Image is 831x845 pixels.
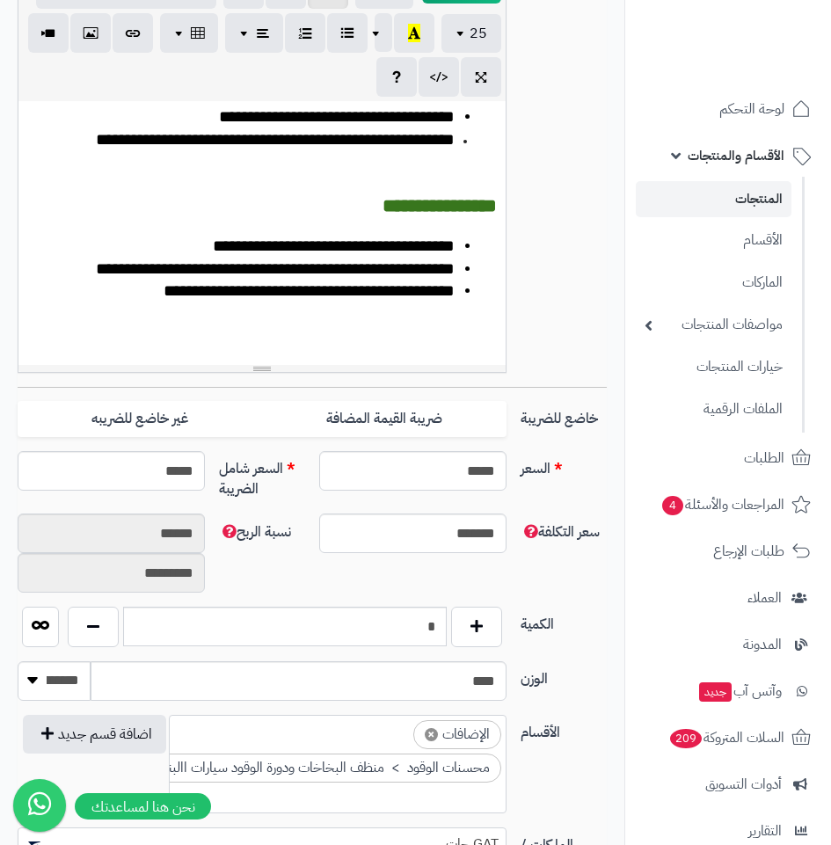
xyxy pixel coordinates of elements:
a: المدونة [636,623,820,666]
span: المدونة [743,632,782,657]
label: الأقسام [514,715,614,743]
a: لوحة التحكم [636,88,820,130]
a: الأقسام [636,222,791,259]
li: الإضافات [413,720,501,749]
a: الطلبات [636,437,820,479]
button: 25 [441,14,501,53]
a: المنتجات [636,181,791,217]
span: أدوات التسويق [705,772,782,797]
li: محسنات الوقود > منظف البخاخات ودورة الوقود سيارات االبنزين [139,754,501,783]
a: العملاء [636,577,820,619]
a: خيارات المنتجات [636,348,791,386]
span: الأقسام والمنتجات [688,143,784,168]
label: الكمية [514,607,614,635]
label: غير خاضع للضريبه [18,401,262,437]
a: طلبات الإرجاع [636,530,820,572]
span: السلات المتروكة [668,725,784,750]
a: الماركات [636,264,791,302]
span: × [425,728,438,741]
span: لوحة التحكم [719,97,784,121]
label: خاضع للضريبة [514,401,614,429]
label: ضريبة القيمة المضافة [262,401,507,437]
label: الوزن [514,661,614,689]
span: 25 [470,23,487,44]
a: أدوات التسويق [636,763,820,805]
button: اضافة قسم جديد [23,715,166,754]
label: السعر شامل الضريبة [212,451,312,499]
span: نسبة الربح [219,521,291,543]
span: 4 [662,496,683,515]
a: المراجعات والأسئلة4 [636,484,820,526]
span: 209 [670,729,702,748]
a: وآتس آبجديد [636,670,820,712]
span: المراجعات والأسئلة [660,492,784,517]
span: وآتس آب [697,679,782,703]
label: السعر [514,451,614,479]
span: التقارير [748,819,782,843]
a: الملفات الرقمية [636,390,791,428]
span: جديد [699,682,732,702]
span: الطلبات [744,446,784,470]
span: طلبات الإرجاع [713,539,784,564]
a: السلات المتروكة209 [636,717,820,759]
a: مواصفات المنتجات [636,306,791,344]
span: سعر التكلفة [521,521,600,543]
span: العملاء [747,586,782,610]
